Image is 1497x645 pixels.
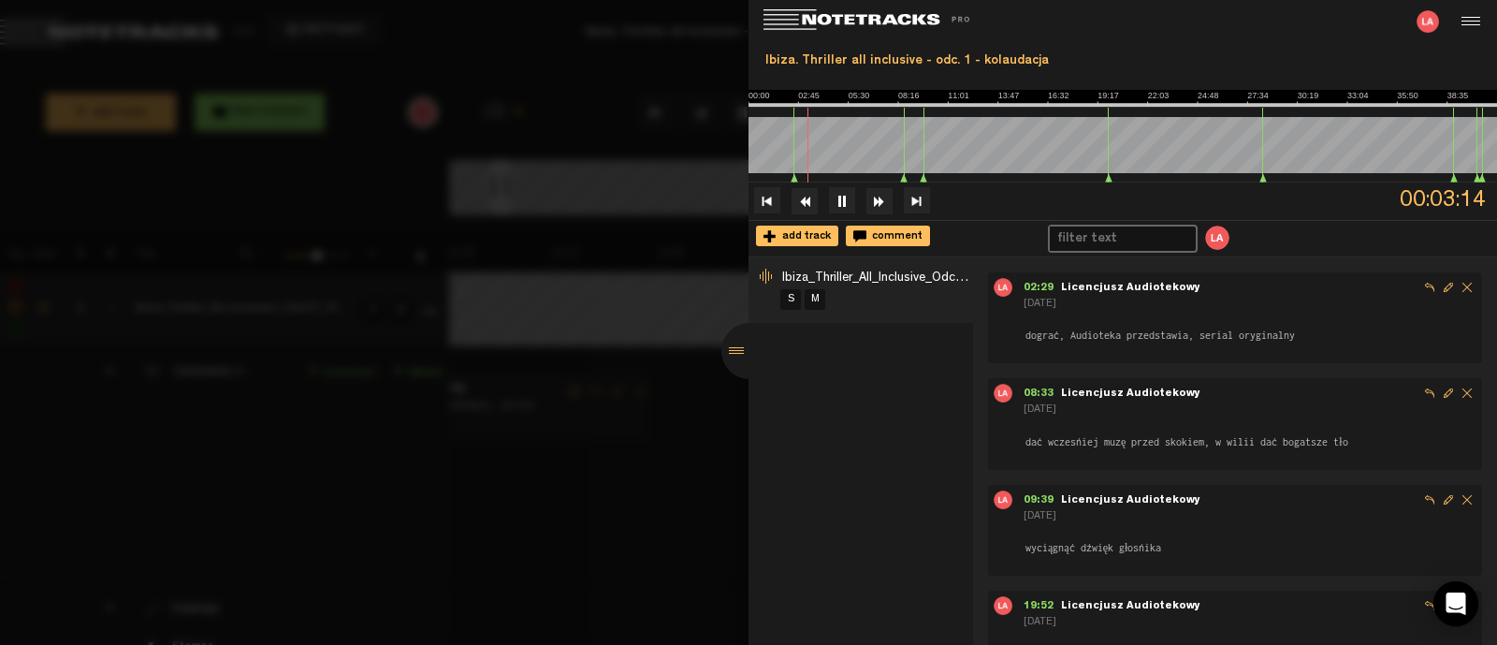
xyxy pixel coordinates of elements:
span: [DATE] [1024,404,1056,416]
img: letters [994,278,1012,297]
span: 19:52 [1024,601,1061,612]
span: Licencjusz Audiotekowy [1061,601,1200,612]
span: Reply to comment [1420,384,1439,403]
img: letters [994,384,1012,403]
span: 09:39 [1024,495,1061,506]
input: filter text [1050,227,1178,251]
span: Delete comment [1458,278,1476,297]
span: Licencjusz Audiotekowy [1061,388,1200,400]
li: {{ collab.name_first }} {{ collab.name_last }} [1203,224,1231,252]
span: Reply to comment [1420,491,1439,509]
img: letters [1417,10,1439,33]
span: 02:29 [1024,283,1061,294]
img: letters [994,491,1012,509]
img: ruler [748,90,1497,107]
span: [DATE] [1024,617,1056,628]
span: [DATE] [1024,299,1056,310]
span: Edit comment [1439,384,1458,403]
span: 08:33 [1024,388,1061,400]
span: Ibiza_Thriller_All_Inclusive_Odc01_Prev_V3 [782,271,1023,285]
span: 00:03:14 [1400,183,1497,218]
span: [DATE] [1024,511,1056,522]
span: Edit comment [1439,278,1458,297]
img: letters [1203,224,1231,252]
span: Reply to comment [1420,278,1439,297]
span: Delete comment [1458,384,1476,403]
span: dać wcześniej muzę przed skokiem, w wilii dać bogatsze tło [1024,434,1350,449]
div: add track [756,226,838,246]
span: Delete comment [1458,491,1476,509]
div: Open Intercom Messenger [1433,581,1478,626]
span: Reply to comment [1420,596,1439,615]
span: Edit comment [1439,491,1458,509]
a: S [780,289,801,310]
span: Licencjusz Audiotekowy [1061,283,1200,294]
div: comment [846,226,930,246]
div: Ibiza. Thriller all inclusive - odc. 1 - kolaudacja [756,45,1490,78]
span: comment [866,231,923,242]
span: Licencjusz Audiotekowy [1061,495,1200,506]
span: dograć, Audioteka przedstawia, serial oryginalny [1024,328,1297,343]
img: letters [994,596,1012,615]
span: wyciągnąć dźwięk głośnika [1024,540,1163,555]
span: add track [777,231,831,242]
img: logo_white.svg [763,9,988,31]
a: M [805,289,825,310]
